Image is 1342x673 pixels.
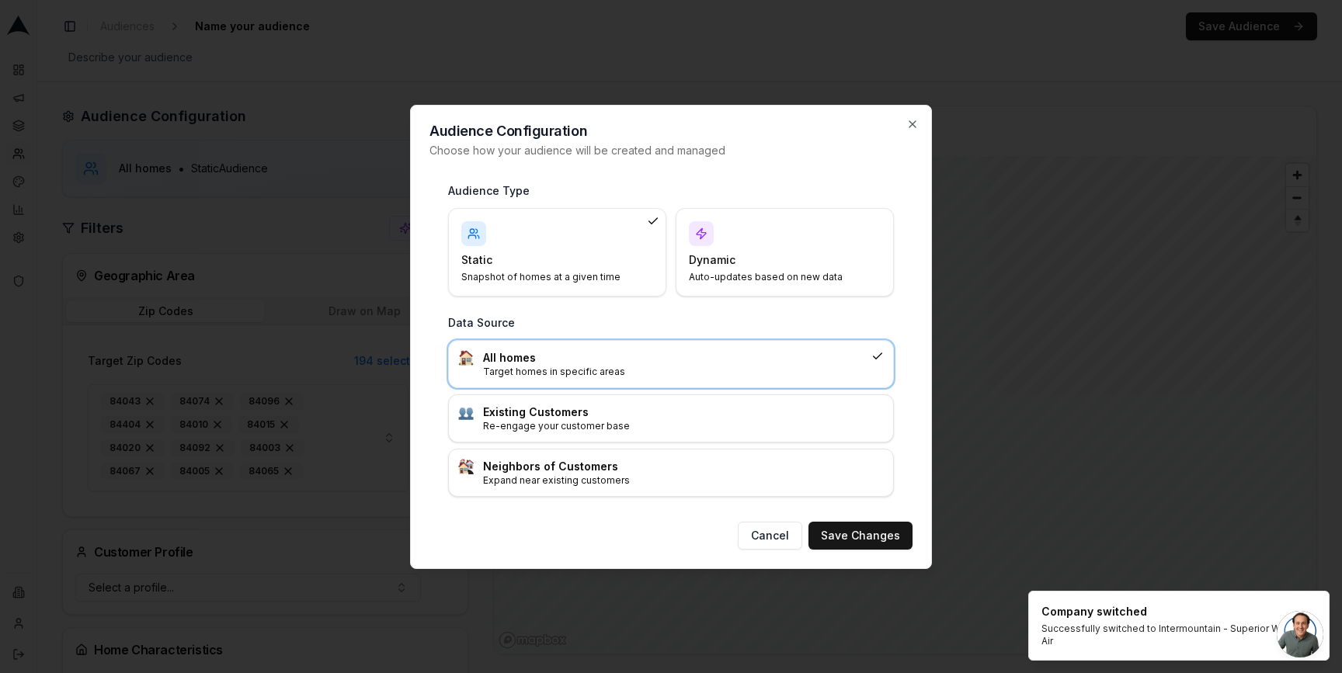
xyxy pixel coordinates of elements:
h3: Neighbors of Customers [483,459,884,474]
img: :house_buildings: [458,459,474,474]
img: :house: [458,350,474,366]
h3: Audience Type [448,183,894,199]
div: StaticSnapshot of homes at a given time [448,208,666,297]
h3: Existing Customers [483,404,884,420]
h4: Dynamic [689,252,862,268]
p: Target homes in specific areas [483,366,865,378]
p: Re-engage your customer base [483,420,884,432]
h3: All homes [483,350,865,366]
div: :busts_in_silhouette:Existing CustomersRe-engage your customer base [448,394,894,442]
h4: Static [461,252,634,268]
p: Snapshot of homes at a given time [461,271,634,283]
p: Choose how your audience will be created and managed [429,143,913,158]
div: :house_buildings:Neighbors of CustomersExpand near existing customers [448,449,894,497]
h2: Audience Configuration [429,124,913,138]
h3: Data Source [448,315,894,331]
p: Auto-updates based on new data [689,271,862,283]
button: Save Changes [808,522,913,550]
div: DynamicAuto-updates based on new data [676,208,894,297]
div: :house:All homesTarget homes in specific areas [448,340,894,388]
p: Expand near existing customers [483,474,884,487]
img: :busts_in_silhouette: [458,404,474,420]
button: Cancel [738,522,802,550]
